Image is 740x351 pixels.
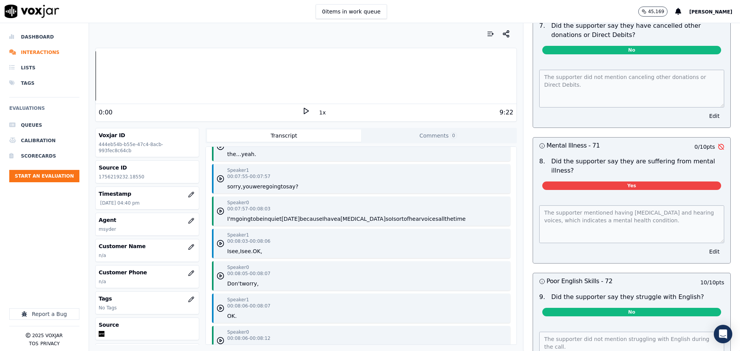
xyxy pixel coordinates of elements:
[32,333,62,339] p: 2025 Voxjar
[251,215,256,223] button: to
[499,108,513,117] div: 9:22
[714,325,732,343] div: Open Intercom Messenger
[648,8,664,15] p: 45,169
[539,276,632,286] h3: Poor English Skills - 72
[9,308,79,320] button: Report a Bug
[542,46,721,54] span: No
[99,305,195,311] p: No Tags
[454,215,466,223] button: time
[705,111,724,121] button: Edit
[99,131,195,139] h3: Voxjar ID
[385,215,392,223] button: so
[99,141,195,154] p: 444eb54b-b55e-47c4-8acb-993fec8c64cb
[300,215,323,223] button: because
[9,118,79,133] a: Queues
[316,4,387,19] button: 0items in work queue
[227,297,249,303] p: Speaker 1
[227,335,271,341] p: 00:08:06 - 00:08:12
[689,7,740,16] button: [PERSON_NAME]
[227,167,249,173] p: Speaker 1
[99,216,195,224] h3: Agent
[263,215,268,223] button: in
[281,183,286,190] button: to
[9,170,79,182] button: Start an Evaluation
[536,157,548,175] p: 8 .
[551,292,704,302] p: Did the supporter say they struggle with English?
[29,341,38,347] button: TOS
[207,129,361,142] button: Transcript
[227,150,241,158] button: the...
[539,141,632,151] h3: Mental Illness - 71
[9,29,79,45] a: Dashboard
[100,200,195,206] p: [DATE] 04:40 pm
[551,157,724,175] p: Did the supporter say they are suffering from mental illness?
[227,200,249,206] p: Speaker 0
[99,279,195,285] p: n/a
[404,215,409,223] button: of
[256,215,263,223] button: be
[99,108,113,117] div: 0:00
[99,242,195,250] h3: Customer Name
[227,232,249,238] p: Speaker 1
[638,7,675,17] button: 45,169
[227,312,237,320] button: OK.
[551,21,724,40] p: Did the supporter say they have cancelled other donations or Direct Debits?
[227,183,243,190] button: sorry,
[9,133,79,148] a: Calibration
[99,190,195,198] h3: Timestamp
[9,148,79,164] a: Scorecards
[9,76,79,91] a: Tags
[9,45,79,60] a: Interactions
[700,279,724,286] p: 10 / 10 pts
[9,60,79,76] a: Lists
[689,9,732,15] span: [PERSON_NAME]
[253,247,262,255] button: OK,
[695,143,715,151] p: 0 / 10 pts
[99,321,195,329] h3: Source
[9,104,79,118] h6: Evaluations
[240,247,242,255] button: I
[281,215,299,223] button: [DATE]
[421,215,438,223] button: voices
[227,270,271,277] p: 00:08:05 - 00:08:07
[318,107,327,118] button: 1x
[40,341,60,347] button: Privacy
[241,150,256,158] button: yeah.
[99,269,195,276] h3: Customer Phone
[99,226,195,232] p: msyder
[227,303,271,309] p: 00:08:06 - 00:08:07
[322,215,324,223] button: I
[409,215,421,223] button: hear
[268,215,282,223] button: quiet
[337,215,341,223] button: a
[242,280,259,287] button: worry,
[227,329,249,335] p: Speaker 0
[235,215,251,223] button: going
[99,164,195,171] h3: Source ID
[324,215,337,223] button: have
[705,246,724,257] button: Edit
[393,215,404,223] button: sort
[536,21,548,40] p: 7 .
[227,280,242,287] button: Don't
[227,247,229,255] button: I
[99,295,195,302] h3: Tags
[229,247,240,255] button: see,
[99,252,195,259] p: n/a
[266,183,281,190] button: going
[227,173,271,180] p: 00:07:55 - 00:07:57
[242,183,252,190] button: you
[227,238,271,244] p: 00:08:03 - 00:08:06
[252,183,266,190] button: were
[227,215,236,223] button: I'm
[536,292,548,302] p: 9 .
[99,174,195,180] p: 1756219232.18550
[361,129,515,142] button: Comments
